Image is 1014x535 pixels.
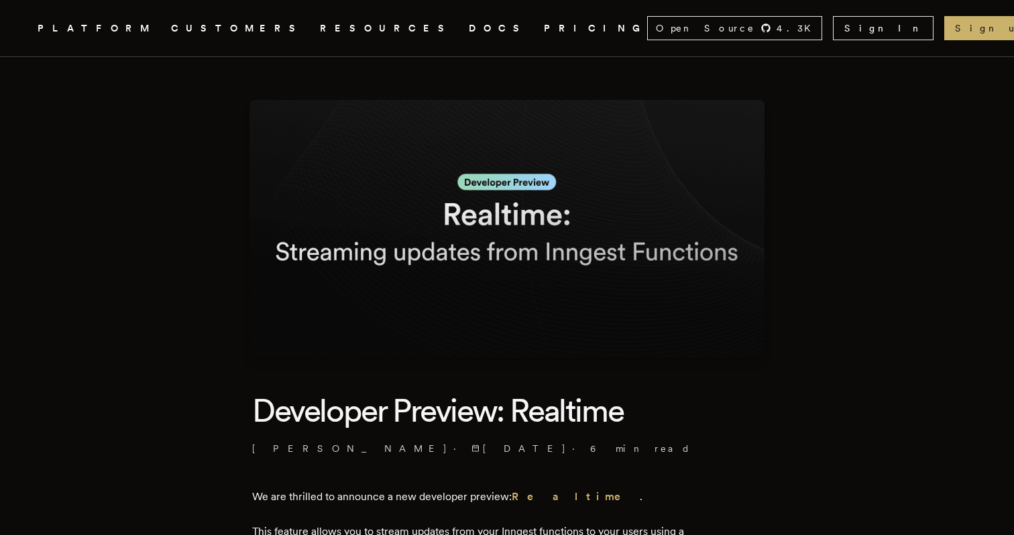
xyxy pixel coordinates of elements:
p: We are thrilled to announce a new developer preview: . [252,487,762,506]
a: PRICING [544,20,647,37]
h1: Developer Preview: Realtime [252,390,762,431]
span: [DATE] [471,442,567,455]
span: Open Source [656,21,755,35]
img: Featured image for Developer Preview: Realtime blog post [249,100,765,357]
span: 6 min read [590,442,691,455]
p: · · [252,442,762,455]
a: Sign In [833,16,934,40]
button: RESOURCES [320,20,453,37]
button: PLATFORM [38,20,155,37]
a: Realtime [512,490,640,503]
span: 4.3 K [777,21,819,35]
a: DOCS [469,20,528,37]
a: [PERSON_NAME] [252,442,448,455]
a: CUSTOMERS [171,20,304,37]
